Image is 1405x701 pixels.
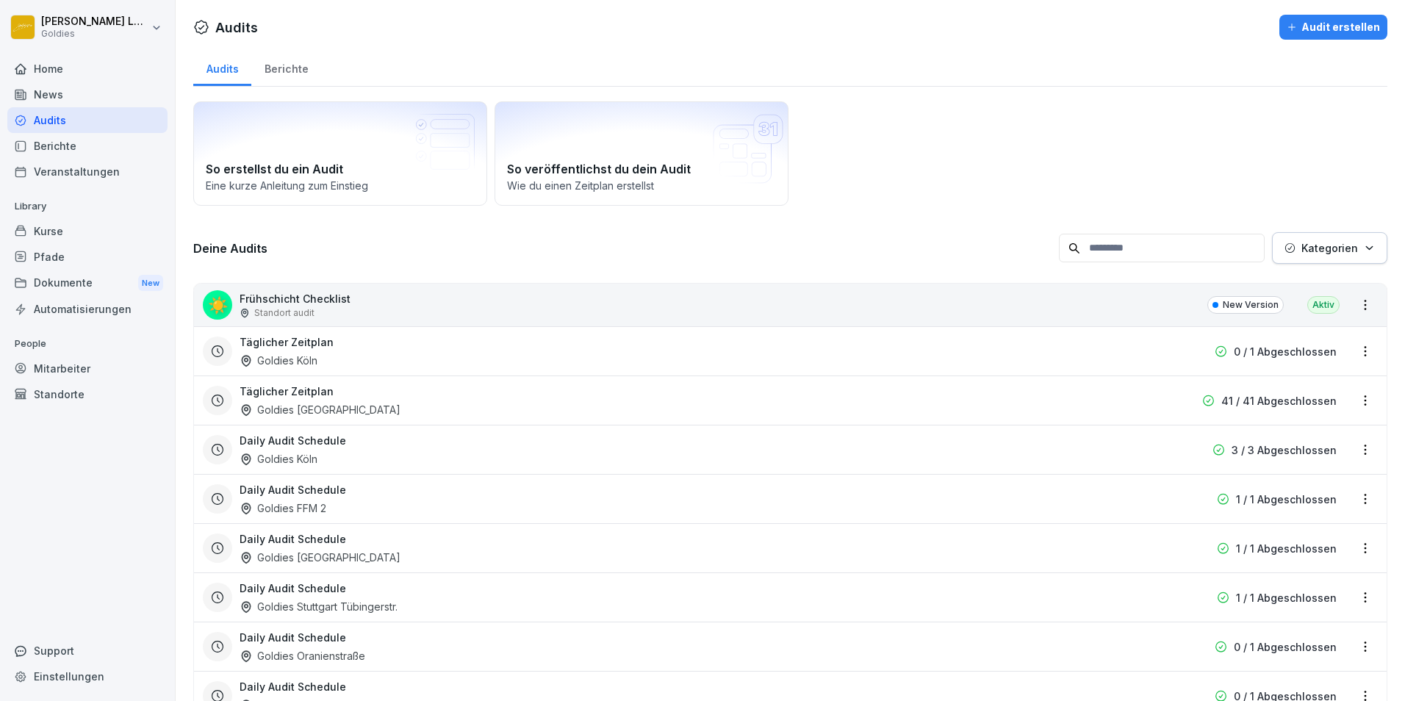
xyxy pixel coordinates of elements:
[507,160,776,178] h2: So veröffentlichst du dein Audit
[1307,296,1340,314] div: Aktiv
[240,550,400,565] div: Goldies [GEOGRAPHIC_DATA]
[1287,19,1380,35] div: Audit erstellen
[240,334,334,350] h3: Täglicher Zeitplan
[206,160,475,178] h2: So erstellst du ein Audit
[7,107,168,133] a: Audits
[1223,298,1279,312] p: New Version
[240,433,346,448] h3: Daily Audit Schedule
[1232,442,1337,458] p: 3 / 3 Abgeschlossen
[206,178,475,193] p: Eine kurze Anleitung zum Einstieg
[7,270,168,297] a: DokumenteNew
[240,291,351,306] p: Frühschicht Checklist
[1279,15,1387,40] button: Audit erstellen
[1221,393,1337,409] p: 41 / 41 Abgeschlossen
[240,500,326,516] div: Goldies FFM 2
[215,18,258,37] h1: Audits
[240,648,365,664] div: Goldies Oranienstraße
[240,402,400,417] div: Goldies [GEOGRAPHIC_DATA]
[240,531,346,547] h3: Daily Audit Schedule
[254,306,315,320] p: Standort audit
[7,381,168,407] a: Standorte
[138,275,163,292] div: New
[7,270,168,297] div: Dokumente
[7,82,168,107] a: News
[193,101,487,206] a: So erstellst du ein AuditEine kurze Anleitung zum Einstieg
[240,679,346,694] h3: Daily Audit Schedule
[7,332,168,356] p: People
[240,482,346,497] h3: Daily Audit Schedule
[7,664,168,689] a: Einstellungen
[240,580,346,596] h3: Daily Audit Schedule
[1236,541,1337,556] p: 1 / 1 Abgeschlossen
[1301,240,1358,256] p: Kategorien
[240,630,346,645] h3: Daily Audit Schedule
[7,159,168,184] a: Veranstaltungen
[203,290,232,320] div: ☀️
[193,240,1052,256] h3: Deine Audits
[240,451,317,467] div: Goldies Köln
[240,599,398,614] div: Goldies Stuttgart Tübingerstr.
[240,384,334,399] h3: Täglicher Zeitplan
[7,133,168,159] a: Berichte
[7,296,168,322] a: Automatisierungen
[41,29,148,39] p: Goldies
[1236,492,1337,507] p: 1 / 1 Abgeschlossen
[1236,590,1337,605] p: 1 / 1 Abgeschlossen
[507,178,776,193] p: Wie du einen Zeitplan erstellst
[7,638,168,664] div: Support
[7,195,168,218] p: Library
[41,15,148,28] p: [PERSON_NAME] Loska
[193,48,251,86] a: Audits
[7,56,168,82] a: Home
[7,218,168,244] a: Kurse
[1234,639,1337,655] p: 0 / 1 Abgeschlossen
[1272,232,1387,264] button: Kategorien
[240,353,317,368] div: Goldies Köln
[7,356,168,381] a: Mitarbeiter
[495,101,788,206] a: So veröffentlichst du dein AuditWie du einen Zeitplan erstellst
[7,244,168,270] a: Pfade
[251,48,321,86] a: Berichte
[1234,344,1337,359] p: 0 / 1 Abgeschlossen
